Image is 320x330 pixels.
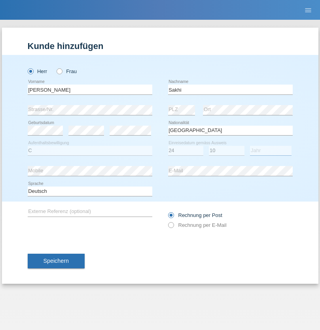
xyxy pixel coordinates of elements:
[28,68,47,74] label: Herr
[28,254,85,269] button: Speichern
[300,8,316,12] a: menu
[57,68,62,74] input: Frau
[28,41,293,51] h1: Kunde hinzufügen
[28,68,33,74] input: Herr
[57,68,77,74] label: Frau
[44,258,69,264] span: Speichern
[304,6,312,14] i: menu
[168,212,222,218] label: Rechnung per Post
[168,222,227,228] label: Rechnung per E-Mail
[168,212,173,222] input: Rechnung per Post
[168,222,173,232] input: Rechnung per E-Mail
